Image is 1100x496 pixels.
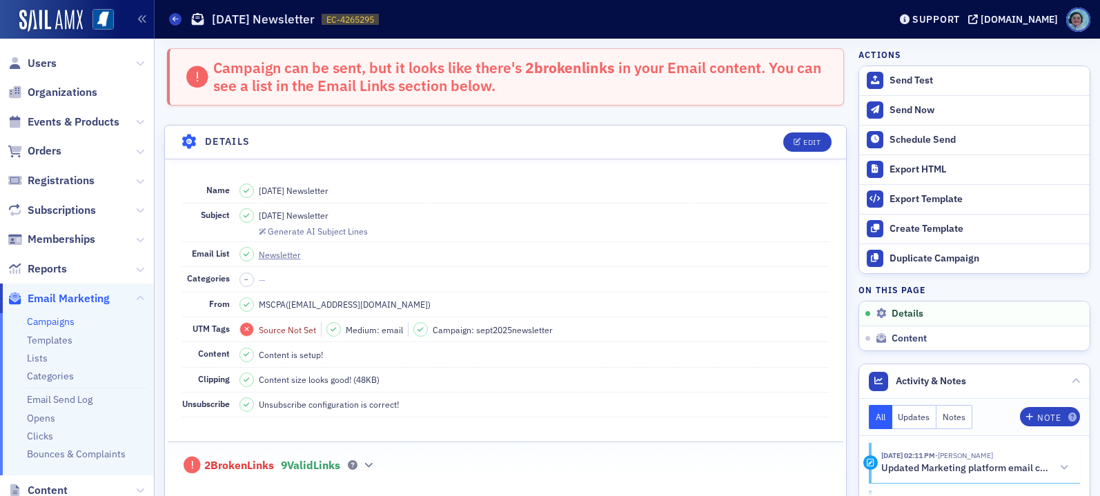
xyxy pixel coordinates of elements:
span: Email List [192,248,230,259]
span: Events & Products [28,115,119,130]
div: [DOMAIN_NAME] [981,13,1058,26]
span: Unsubscribe configuration is correct! [259,398,399,410]
h1: [DATE] Newsletter [212,11,315,28]
button: Edit [783,132,831,152]
button: Note [1020,407,1080,426]
span: UTM Tags [193,323,230,334]
span: Activity & Notes [896,374,966,388]
span: Registrations [28,173,95,188]
span: Categories [187,272,230,284]
span: Content is setup! [259,348,323,361]
a: Orders [8,143,61,159]
span: – [244,275,248,284]
span: Name [206,184,230,195]
span: Medium: email [346,324,403,336]
div: Export Template [890,193,1083,206]
div: Export HTML [890,163,1083,176]
button: [DOMAIN_NAME] [968,14,1063,24]
div: Edit [803,139,821,146]
span: Unsubscribe [182,398,230,409]
a: Subscriptions [8,203,96,218]
span: Subscriptions [28,203,96,218]
span: Source Not Set [259,324,316,335]
button: Schedule Send [859,125,1090,155]
span: [DATE] Newsletter [259,184,328,197]
span: 2 Broken Links [204,459,274,473]
div: Note [1037,414,1061,421]
a: Campaigns [27,315,75,328]
a: Create Template [859,214,1090,244]
a: View Homepage [83,9,114,32]
div: Duplicate Campaign [890,252,1083,265]
span: — [259,274,266,285]
span: From [209,298,230,309]
span: Content size looks good! (48KB) [259,373,380,386]
span: EC-4265295 [326,14,374,26]
a: Opens [27,412,55,424]
h5: Updated Marketing platform email campaign: [DATE] Newsletter [881,462,1054,475]
a: Lists [27,352,48,364]
h4: Actions [858,48,901,61]
div: Campaign can be sent, but it looks like there's in your Email content. You can see a list in the ... [213,59,829,95]
a: Email Send Log [27,393,92,406]
span: Campaign: sept2025newsletter [433,324,553,336]
button: Duplicate Campaign [859,244,1090,273]
div: Schedule Send [890,134,1083,146]
button: Send Test [859,66,1090,95]
button: Send Now [859,95,1090,125]
a: Newsletter [259,248,313,261]
span: Orders [28,143,61,159]
h4: Details [205,135,251,149]
img: SailAMX [19,10,83,32]
strong: 2 broken links [525,58,615,77]
div: Support [912,13,960,26]
a: Templates [27,334,72,346]
a: Bounces & Complaints [27,448,126,460]
span: Reports [28,261,67,277]
button: Updated Marketing platform email campaign: [DATE] Newsletter [881,461,1070,475]
button: All [869,405,892,429]
div: Generate AI Subject Lines [268,228,368,235]
a: Memberships [8,232,95,247]
span: Users [28,56,57,71]
span: Subject [201,209,230,220]
div: Send Now [890,104,1083,117]
a: Clicks [27,430,53,442]
a: Users [8,56,57,71]
img: SailAMX [92,9,114,30]
span: Content [198,348,230,359]
div: Activity [863,455,878,470]
span: [DATE] Newsletter [259,209,328,221]
a: Events & Products [8,115,119,130]
a: Export Template [859,184,1090,214]
span: MSCPA ( [EMAIL_ADDRESS][DOMAIN_NAME] ) [259,298,431,310]
a: Registrations [8,173,95,188]
div: Create Template [890,223,1083,235]
span: Profile [1066,8,1090,32]
a: Reports [8,261,67,277]
a: Categories [27,370,74,382]
button: Updates [892,405,937,429]
a: Email Marketing [8,291,110,306]
span: Organizations [28,85,97,100]
span: Memberships [28,232,95,247]
span: Content [892,333,927,345]
span: Email Marketing [28,291,110,306]
time: 9/15/2025 02:11 PM [881,450,935,460]
h4: On this page [858,284,1090,296]
span: Clipping [198,373,230,384]
span: 9 Valid Links [281,459,340,473]
a: Organizations [8,85,97,100]
div: Send Test [890,75,1083,87]
button: Notes [936,405,972,429]
button: Generate AI Subject Lines [259,224,368,237]
span: Rachel Shirley [935,450,993,460]
a: Export HTML [859,155,1090,184]
span: Details [892,308,923,320]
